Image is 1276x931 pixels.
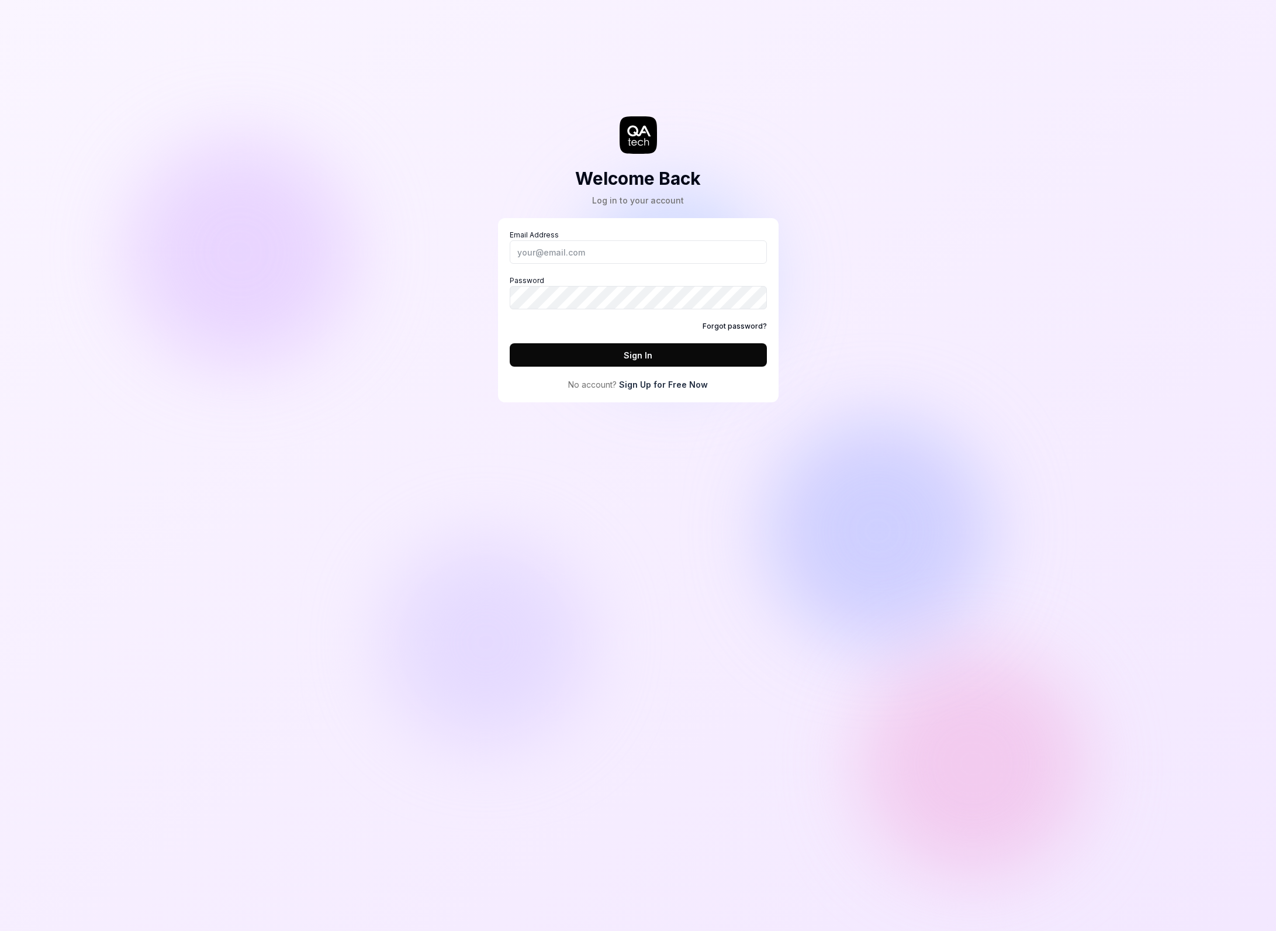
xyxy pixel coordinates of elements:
[510,240,767,264] input: Email Address
[510,343,767,367] button: Sign In
[510,230,767,264] label: Email Address
[510,286,767,309] input: Password
[575,194,701,206] div: Log in to your account
[568,378,617,391] span: No account?
[510,275,767,309] label: Password
[619,378,708,391] a: Sign Up for Free Now
[575,165,701,192] h2: Welcome Back
[703,321,767,332] a: Forgot password?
